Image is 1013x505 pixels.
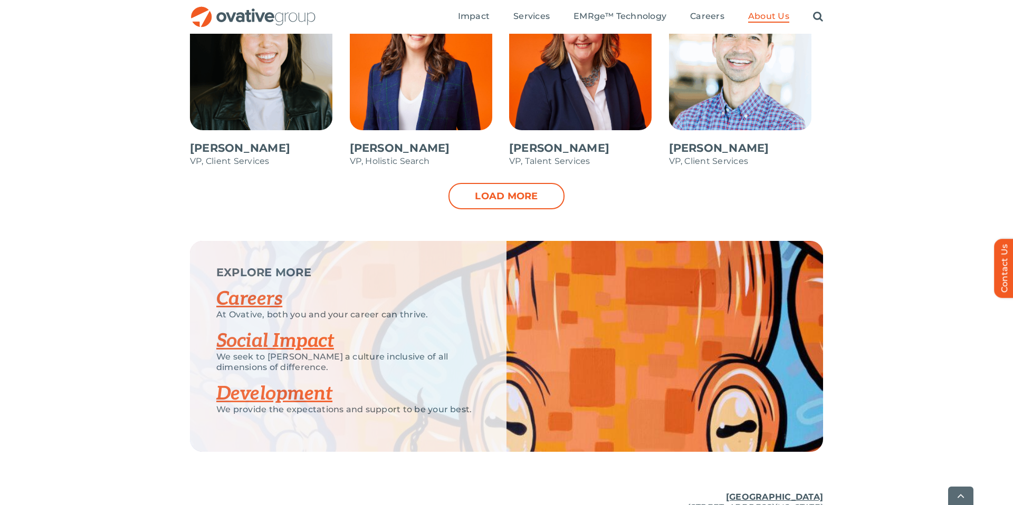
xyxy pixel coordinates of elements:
[216,352,480,373] p: We seek to [PERSON_NAME] a culture inclusive of all dimensions of difference.
[216,404,480,415] p: We provide the expectations and support to be your best.
[216,309,480,320] p: At Ovative, both you and your career can thrive.
[690,11,724,23] a: Careers
[513,11,550,22] span: Services
[574,11,666,22] span: EMRge™ Technology
[216,267,480,278] p: EXPLORE MORE
[190,5,317,15] a: OG_Full_horizontal_RGB
[748,11,789,23] a: About Us
[690,11,724,22] span: Careers
[216,382,332,405] a: Development
[458,11,490,23] a: Impact
[748,11,789,22] span: About Us
[216,287,282,310] a: Careers
[216,329,334,353] a: Social Impact
[448,183,565,209] a: Load more
[726,492,823,502] u: [GEOGRAPHIC_DATA]
[458,11,490,22] span: Impact
[513,11,550,23] a: Services
[574,11,666,23] a: EMRge™ Technology
[813,11,823,23] a: Search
